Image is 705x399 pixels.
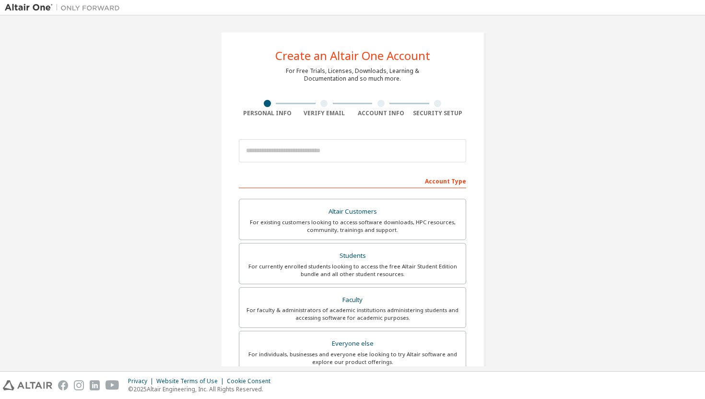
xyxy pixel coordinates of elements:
img: instagram.svg [74,380,84,390]
p: © 2025 Altair Engineering, Inc. All Rights Reserved. [128,385,276,393]
div: Account Info [352,109,410,117]
div: For existing customers looking to access software downloads, HPC resources, community, trainings ... [245,218,460,234]
div: Everyone else [245,337,460,351]
div: Security Setup [410,109,467,117]
div: For Free Trials, Licenses, Downloads, Learning & Documentation and so much more. [286,67,419,83]
div: Create an Altair One Account [275,50,430,61]
img: linkedin.svg [90,380,100,390]
div: Personal Info [239,109,296,117]
div: For currently enrolled students looking to access the free Altair Student Edition bundle and all ... [245,263,460,278]
img: youtube.svg [106,380,119,390]
div: Faculty [245,293,460,307]
div: For individuals, businesses and everyone else looking to try Altair software and explore our prod... [245,351,460,366]
img: Altair One [5,3,125,12]
div: Website Terms of Use [156,377,227,385]
div: Account Type [239,173,466,188]
img: facebook.svg [58,380,68,390]
div: Verify Email [296,109,353,117]
div: Students [245,249,460,263]
div: Privacy [128,377,156,385]
div: Cookie Consent [227,377,276,385]
img: altair_logo.svg [3,380,52,390]
div: Altair Customers [245,205,460,218]
div: For faculty & administrators of academic institutions administering students and accessing softwa... [245,306,460,322]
